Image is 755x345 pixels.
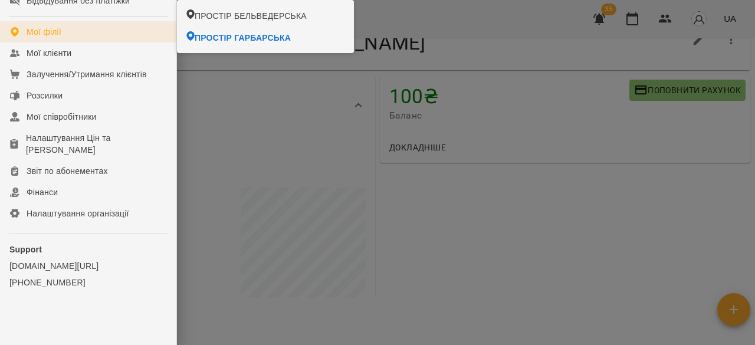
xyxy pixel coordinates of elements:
[26,132,167,156] div: Налаштування Цін та [PERSON_NAME]
[9,244,167,255] p: Support
[9,277,167,288] a: [PHONE_NUMBER]
[27,26,61,38] div: Мої філії
[27,165,108,177] div: Звіт по абонементах
[195,32,291,44] span: ПРОСТІР ГАРБАРСЬКА
[27,68,147,80] div: Залучення/Утримання клієнтів
[9,260,167,272] a: [DOMAIN_NAME][URL]
[27,90,63,101] div: Розсилки
[27,47,71,59] div: Мої клієнти
[27,111,97,123] div: Мої співробітники
[195,10,307,22] span: ПРОСТІР БЕЛЬВЕДЕРСЬКА
[27,208,129,219] div: Налаштування організації
[27,186,58,198] div: Фінанси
